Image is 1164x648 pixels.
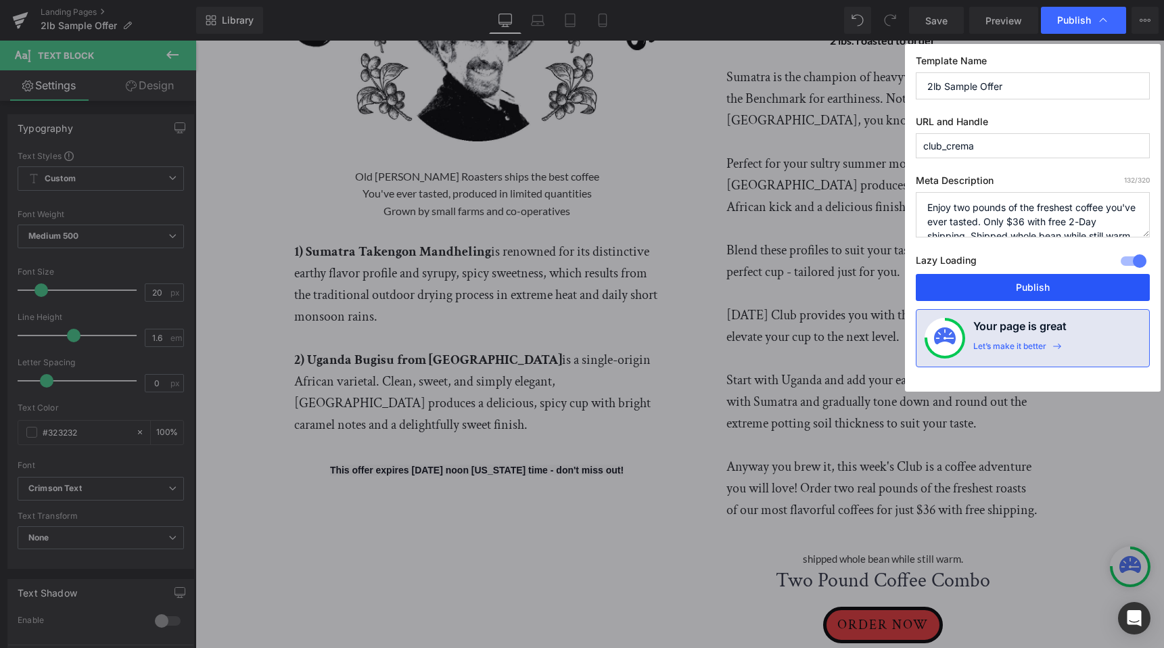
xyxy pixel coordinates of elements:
strong: 1) Sumatra Takengon Mandheling [99,202,296,220]
h4: Your page is great [973,318,1067,341]
p: You've ever tasted, produced in limited quantities [99,144,464,162]
p: Blend these profiles to suit your taste, and you create the perfect cup - tailored just for you. [531,199,843,242]
img: onboarding-status.svg [934,327,956,349]
label: Template Name [916,55,1150,72]
p: Start with Uganda and add your earthiness to taste, or begin with Sumatra and gradually tone down... [531,329,843,394]
div: To enrich screen reader interactions, please activate Accessibility in Grammarly extension settings [99,200,464,395]
span: Publish [1057,14,1091,26]
div: To enrich screen reader interactions, please activate Accessibility in Grammarly extension settings [531,26,843,502]
p: is renowned for its distinctive earthy flavor profile and syrupy, spicy sweetness, which results ... [99,200,464,287]
p: Old [PERSON_NAME] Roasters ships the best coffee [99,127,464,145]
strong: 2) Uganda Bugisu from [GEOGRAPHIC_DATA] [99,310,367,328]
p: [DATE] Club provides you with the fresh roasts you need to elevate your cup to the next level. [531,264,843,307]
textarea: Enjoy two pounds of the freshest coffee you've ever tasted. Only $36 with free 2-Day shipping. Sh... [916,192,1150,237]
label: Meta Description [916,175,1150,192]
span: 132 [1124,176,1135,184]
div: To enrich screen reader interactions, please activate Accessibility in Grammarly extension settings [89,395,474,466]
p: is a single-origin African varietal. Clean, sweet, and simply elegant, [GEOGRAPHIC_DATA] produces... [99,308,464,395]
button: Publish [916,274,1150,301]
label: URL and Handle [916,116,1150,133]
span: ORDER NOW [642,576,733,593]
span: This offer expires [DATE] noon [US_STATE] time - don't miss out! [135,424,428,435]
p: Anyway you brew it, this week's Club is a coffee adventure you will love! Order two real pounds o... [531,415,843,480]
p: Grown by small farms and co-operatives [99,162,464,179]
div: Let’s make it better [973,341,1046,358]
span: /320 [1124,176,1150,184]
label: Lazy Loading [916,252,977,274]
span: shipped whole bean while still warm. [607,512,768,524]
div: Open Intercom Messenger [1118,602,1150,634]
p: Perfect for your sultry summer morning, [GEOGRAPHIC_DATA] produces a spicy cup with a sweet Afric... [531,112,843,177]
a: Two Pound Coffee Combo [580,528,795,566]
button: ORDER NOW [628,566,747,603]
p: Sumatra is the champion of heavyweight Indonesian coffee, the Benchmark for earthiness. Nothing c... [531,26,843,91]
